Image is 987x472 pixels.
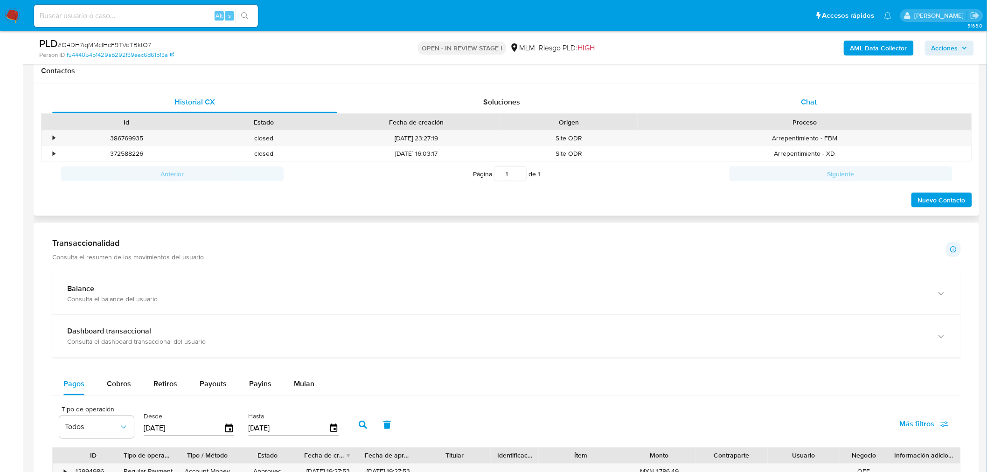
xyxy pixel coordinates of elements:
div: Origen [507,118,631,127]
span: Acciones [931,41,958,56]
div: Arrepentimiento - XD [638,146,972,161]
button: Anterior [61,167,284,181]
button: Siguiente [730,167,952,181]
button: Acciones [925,41,974,56]
span: Chat [801,97,817,107]
a: Salir [970,11,980,21]
span: 1 [538,169,540,179]
div: [DATE] 16:03:17 [332,146,500,161]
button: search-icon [235,9,254,22]
div: • [53,149,55,158]
b: Person ID [39,51,65,59]
span: Página de [473,167,540,181]
div: Arrepentimiento - FBM [638,131,972,146]
div: [DATE] 23:27:19 [332,131,500,146]
span: 3.163.0 [967,22,982,29]
div: Site ODR [500,146,638,161]
input: Buscar usuario o caso... [34,10,258,22]
span: Alt [215,11,223,20]
div: Proceso [644,118,965,127]
span: s [228,11,231,20]
span: Nuevo Contacto [918,194,966,207]
div: MLM [510,43,535,53]
div: • [53,134,55,143]
p: elena.palomino@mercadolibre.com.mx [914,11,967,20]
span: Riesgo PLD: [539,43,595,53]
span: HIGH [577,42,595,53]
div: Site ODR [500,131,638,146]
div: closed [195,146,332,161]
span: Soluciones [484,97,521,107]
b: PLD [39,36,58,51]
button: Nuevo Contacto [911,193,972,208]
div: Id [64,118,188,127]
h1: Contactos [41,66,972,76]
a: Notificaciones [884,12,892,20]
button: AML Data Collector [844,41,914,56]
b: AML Data Collector [850,41,907,56]
span: Accesos rápidos [822,11,875,21]
p: OPEN - IN REVIEW STAGE I [418,42,506,55]
span: # Q4DH7iqMMclHcF9TVdTBktO7 [58,40,151,49]
a: f5444054b1429ab292f39eac6d61b13a [67,51,174,59]
div: Fecha de creación [339,118,494,127]
div: Estado [202,118,326,127]
div: 372588226 [58,146,195,161]
div: closed [195,131,332,146]
span: Historial CX [174,97,215,107]
div: 386769935 [58,131,195,146]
